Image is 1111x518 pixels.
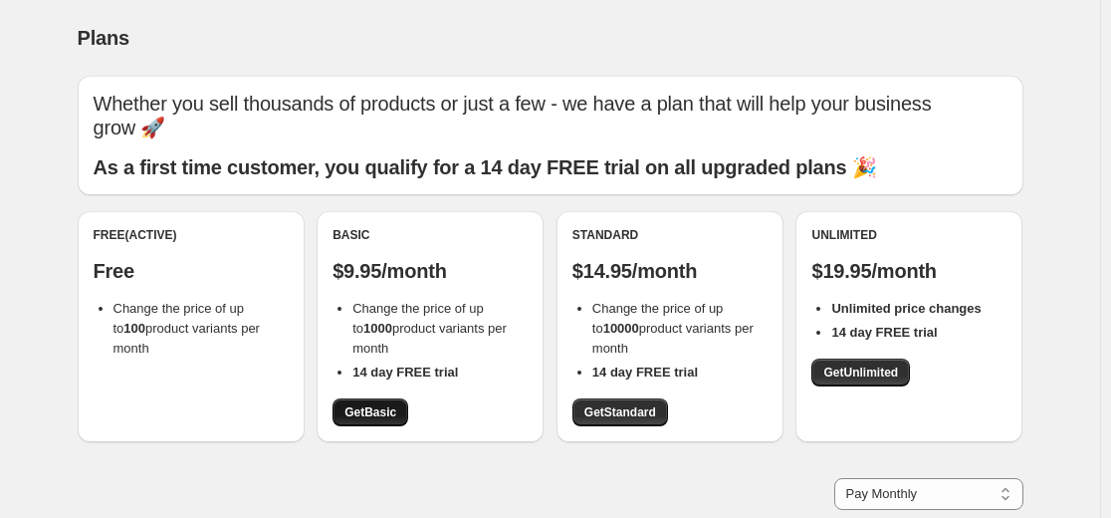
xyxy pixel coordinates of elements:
p: Free [94,259,289,283]
span: Get Standard [584,404,656,420]
div: Unlimited [811,227,1006,243]
span: Change the price of up to product variants per month [592,301,754,356]
span: Get Unlimited [823,365,898,381]
span: Change the price of up to product variants per month [352,301,507,356]
p: Whether you sell thousands of products or just a few - we have a plan that will help your busines... [94,92,1007,139]
b: 10000 [603,321,639,336]
div: Basic [333,227,528,243]
b: As a first time customer, you qualify for a 14 day FREE trial on all upgraded plans 🎉 [94,156,877,178]
p: $19.95/month [811,259,1006,283]
b: 1000 [363,321,392,336]
span: Change the price of up to product variants per month [113,301,260,356]
p: $9.95/month [333,259,528,283]
b: Unlimited price changes [831,301,981,316]
span: Plans [78,27,129,49]
b: 14 day FREE trial [831,325,937,340]
b: 14 day FREE trial [352,365,458,380]
a: GetBasic [333,398,408,426]
div: Free (Active) [94,227,289,243]
b: 100 [123,321,145,336]
b: 14 day FREE trial [592,365,698,380]
a: GetStandard [572,398,668,426]
div: Standard [572,227,768,243]
span: Get Basic [344,404,396,420]
p: $14.95/month [572,259,768,283]
a: GetUnlimited [811,359,910,387]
